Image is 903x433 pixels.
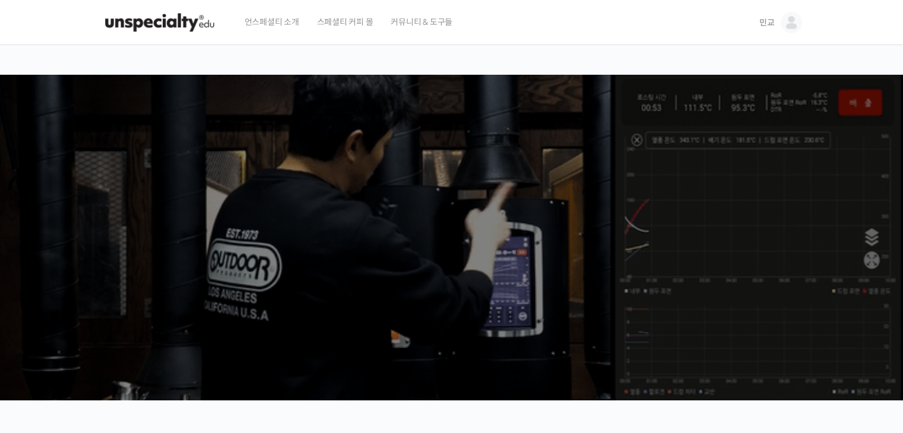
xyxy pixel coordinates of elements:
span: 민교 [759,17,775,28]
p: [PERSON_NAME]을 다하는 당신을 위해, 최고와 함께 만든 커피 클래스 [12,182,892,241]
p: 시간과 장소에 구애받지 않고, 검증된 커리큘럼으로 [12,247,892,263]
